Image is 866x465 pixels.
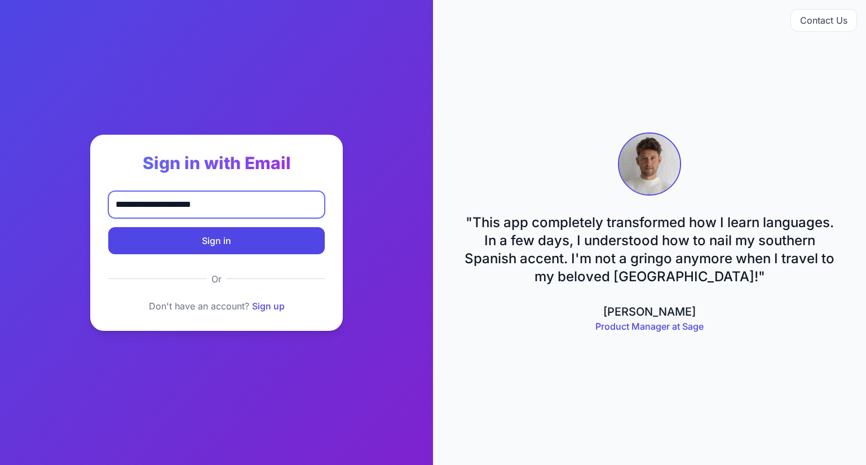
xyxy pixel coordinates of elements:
[202,234,231,247] span: Sign in
[618,132,681,196] img: Ben Gelb
[207,272,226,286] span: Or
[460,304,839,320] div: [PERSON_NAME]
[460,214,839,286] blockquote: " This app completely transformed how I learn languages. In a few days, I understood how to nail ...
[460,320,839,333] div: Product Manager at Sage
[790,9,857,32] button: Contact Us
[143,153,291,173] span: Sign in with Email
[252,300,285,312] a: Sign up
[108,299,325,313] div: Don't have an account?
[108,227,325,254] button: Sign in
